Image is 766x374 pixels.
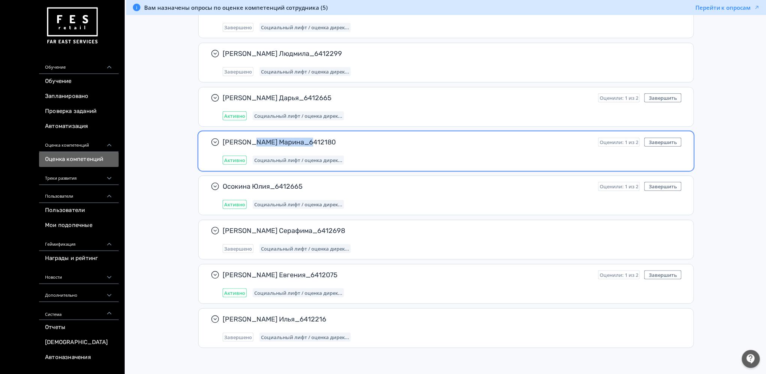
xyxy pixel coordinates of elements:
[254,113,342,119] span: Социальный лифт / оценка директора магазина
[144,4,328,11] span: Вам назначены опросы по оценке компетенций сотрудника (5)
[39,218,119,233] a: Мои подопечные
[223,182,592,191] span: Осокина Юлия_6412665
[39,89,119,104] a: Запланировано
[600,95,638,101] span: Оценили: 1 из 2
[261,69,349,75] span: Социальный лифт / оценка директора магазина
[223,315,676,324] span: [PERSON_NAME] Илья_6412216
[39,134,119,152] div: Оценка компетенций
[644,138,682,147] button: Завершить
[39,74,119,89] a: Обучение
[223,93,592,102] span: [PERSON_NAME] Дарья_6412665
[224,201,245,207] span: Активно
[224,113,245,119] span: Активно
[223,270,592,279] span: [PERSON_NAME] Евгения_6412075
[254,290,342,296] span: Социальный лифт / оценка директора магазина
[695,4,760,11] button: Перейти к опросам
[39,335,119,350] a: [DEMOGRAPHIC_DATA]
[39,185,119,203] div: Пользователи
[39,56,119,74] div: Обучение
[39,119,119,134] a: Автоматизация
[45,5,99,47] img: https://files.teachbase.ru/system/account/57463/logo/medium-936fc5084dd2c598f50a98b9cbe0469a.png
[39,152,119,167] a: Оценка компетенций
[39,203,119,218] a: Пользователи
[644,270,682,279] button: Завершить
[39,302,119,320] div: Система
[39,104,119,119] a: Проверка заданий
[223,226,676,235] span: [PERSON_NAME] Серафима_6412698
[39,167,119,185] div: Треки развития
[254,157,342,163] span: Социальный лифт / оценка директора магазина
[223,49,676,58] span: [PERSON_NAME] Людмила_6412299
[261,24,349,30] span: Социальный лифт / оценка директора магазина
[224,290,245,296] span: Активно
[39,284,119,302] div: Дополнительно
[261,334,349,340] span: Социальный лифт / оценка директора магазина
[644,182,682,191] button: Завершить
[39,233,119,251] div: Геймификация
[600,183,638,189] span: Оценили: 1 из 2
[223,138,592,147] span: [PERSON_NAME] Марина_6412180
[644,93,682,102] button: Завершить
[224,24,252,30] span: Завершено
[39,251,119,266] a: Награды и рейтинг
[39,350,119,365] a: Автоназначения
[261,246,349,252] span: Социальный лифт / оценка директора магазина
[224,246,252,252] span: Завершено
[224,69,252,75] span: Завершено
[224,334,252,340] span: Завершено
[254,201,342,207] span: Социальный лифт / оценка директора магазина
[39,266,119,284] div: Новости
[600,139,638,145] span: Оценили: 1 из 2
[600,272,638,278] span: Оценили: 1 из 2
[39,320,119,335] a: Отчеты
[224,157,245,163] span: Активно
